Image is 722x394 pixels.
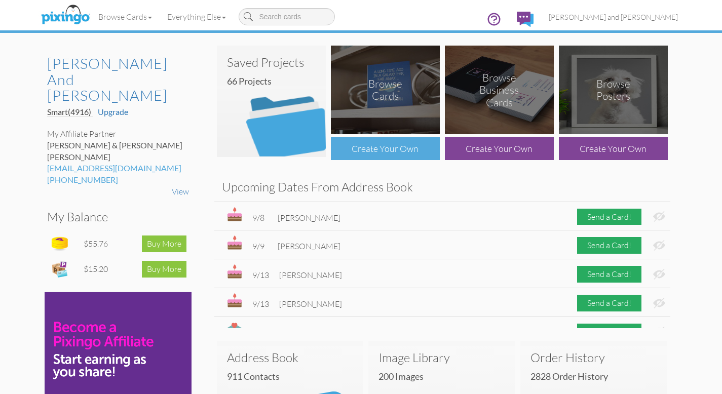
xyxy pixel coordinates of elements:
img: eye-ban.svg [653,240,665,251]
h3: Address Book [227,351,354,364]
span: [PERSON_NAME] [279,299,342,309]
img: wedding.svg [227,322,242,339]
a: View [172,186,189,196]
h3: Upcoming Dates From Address Book [222,180,663,193]
div: Browse Posters [586,77,640,103]
a: [PERSON_NAME] and [PERSON_NAME] [47,56,189,104]
a: Upgrade [98,107,128,116]
img: eye-ban.svg [653,211,665,222]
img: eye-ban.svg [653,298,665,308]
div: Send a Card! [577,324,641,340]
img: bday.svg [227,207,242,221]
img: eye-ban.svg [653,269,665,280]
span: (4916) [68,107,91,116]
img: browse-posters.png [559,46,668,134]
img: points-icon.png [50,233,70,254]
span: Smart [47,107,91,116]
div: Browse Business Cards [472,71,526,109]
a: Smart(4916) [47,107,93,117]
a: [PERSON_NAME] and [PERSON_NAME] [541,4,686,30]
h3: Image Library [378,351,505,364]
img: saved-projects2.png [217,46,326,157]
div: 9/9 [252,241,268,252]
span: [PERSON_NAME] [279,328,342,338]
h2: [PERSON_NAME] and [PERSON_NAME] [47,56,179,104]
a: Everything Else [160,4,234,29]
h4: 66 Projects [227,76,323,87]
span: [PERSON_NAME] [278,213,340,223]
div: [PHONE_NUMBER] [47,174,189,186]
h3: Saved Projects [227,56,316,69]
div: My Affiliate Partner [47,128,189,140]
img: browse-cards.png [331,46,440,134]
div: 9/13 [252,269,269,281]
div: Create Your Own [445,137,554,160]
img: bday.svg [227,293,242,307]
div: Send a Card! [577,266,641,283]
td: $55.76 [81,231,121,256]
span: [PERSON_NAME] [278,241,340,251]
div: Buy More [142,261,186,278]
a: Browse Cards [91,4,160,29]
img: eye-ban.svg [653,327,665,337]
div: Send a Card! [577,209,641,225]
img: bday.svg [227,235,242,250]
div: Create Your Own [331,137,440,160]
div: [PERSON_NAME] & [PERSON_NAME] [47,140,189,163]
span: [PERSON_NAME] [279,270,342,280]
div: 9/8 [252,212,268,224]
div: Browse Cards [358,77,412,103]
td: $15.20 [81,256,121,282]
div: 9/13 [252,298,269,310]
h4: 911 Contacts [227,372,361,382]
div: Buy More [142,235,186,252]
img: browse-business-cards.png [445,46,554,134]
img: pixingo logo [39,3,92,28]
h3: My Balance [47,210,181,223]
span: [PERSON_NAME] [47,152,110,162]
div: Send a Card! [577,295,641,311]
div: [EMAIL_ADDRESS][DOMAIN_NAME] [47,163,189,174]
img: bday.svg [227,264,242,279]
input: Search cards [239,8,335,25]
img: comments.svg [517,12,534,27]
h4: 2828 Order History [530,372,665,382]
h3: Order History [530,351,657,364]
div: Send a Card! [577,237,641,254]
h4: 200 images [378,372,513,382]
div: 9/17 [252,327,269,339]
img: expense-icon.png [50,259,70,279]
span: [PERSON_NAME] and [PERSON_NAME] [549,13,678,21]
div: Create Your Own [559,137,668,160]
